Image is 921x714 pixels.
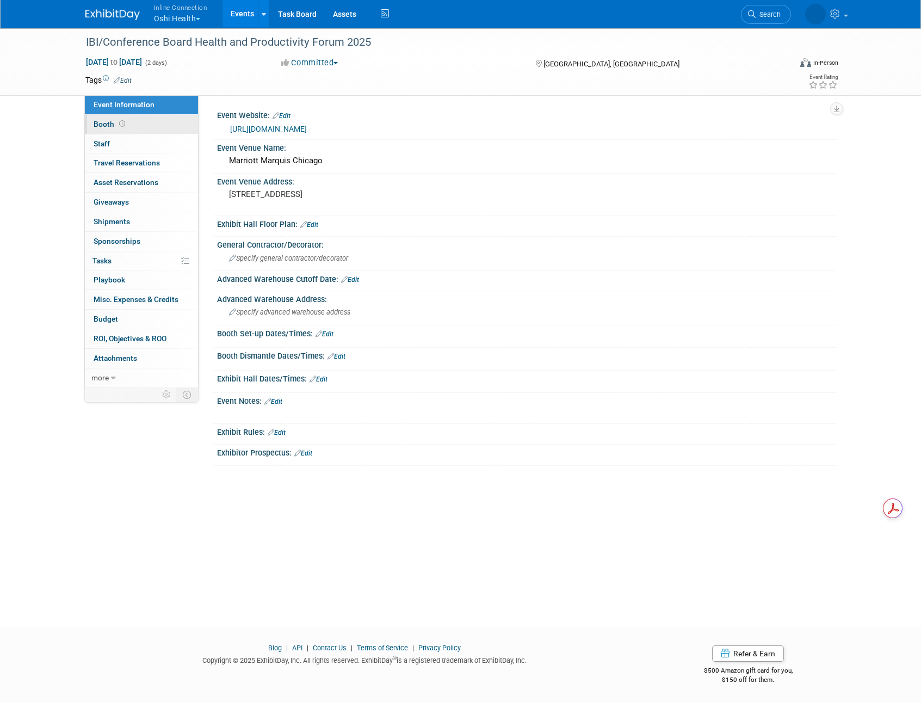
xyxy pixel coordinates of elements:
span: Playbook [94,275,125,284]
img: ExhibitDay [85,9,140,20]
a: Edit [114,77,132,84]
a: Search [741,5,791,24]
a: Contact Us [313,644,347,652]
div: Event Format [727,57,839,73]
a: Privacy Policy [418,644,461,652]
span: Travel Reservations [94,158,160,167]
span: Attachments [94,354,137,362]
a: Edit [327,353,345,360]
a: Edit [294,450,312,457]
span: Giveaways [94,198,129,206]
div: Event Venue Name: [217,140,836,153]
span: Search [756,10,781,19]
a: Blog [268,644,282,652]
a: Edit [316,330,333,338]
a: ROI, Objectives & ROO [85,329,198,348]
span: more [91,373,109,382]
a: Booth [85,115,198,134]
a: Terms of Service [357,644,408,652]
div: IBI/Conference Board Health and Productivity Forum 2025 [82,33,775,52]
td: Tags [85,75,132,85]
div: Booth Dismantle Dates/Times: [217,348,836,362]
pre: [STREET_ADDRESS] [229,189,463,199]
a: Edit [264,398,282,405]
img: Format-Inperson.png [800,58,811,67]
a: Asset Reservations [85,173,198,192]
span: Staff [94,139,110,148]
span: Shipments [94,217,130,226]
span: Sponsorships [94,237,140,245]
div: Event Rating [808,75,838,80]
div: Marriott Marquis Chicago [225,152,828,169]
span: Budget [94,315,118,323]
div: Booth Set-up Dates/Times: [217,325,836,340]
a: Edit [341,276,359,284]
span: Specify general contractor/decorator [229,254,348,262]
div: Event Website: [217,107,836,121]
div: In-Person [813,59,838,67]
a: Staff [85,134,198,153]
span: Misc. Expenses & Credits [94,295,178,304]
span: to [109,58,119,66]
span: | [304,644,311,652]
div: Exhibit Rules: [217,424,836,438]
span: Inline Connection [154,2,207,13]
span: Tasks [92,256,112,265]
a: Misc. Expenses & Credits [85,290,198,309]
span: [DATE] [DATE] [85,57,143,67]
div: General Contractor/Decorator: [217,237,836,250]
button: Committed [277,57,342,69]
span: Booth [94,120,127,128]
span: | [283,644,290,652]
div: Advanced Warehouse Cutoff Date: [217,271,836,285]
span: Booth not reserved yet [117,120,127,128]
span: | [410,644,417,652]
a: Shipments [85,212,198,231]
a: Giveaways [85,193,198,212]
div: Event Notes: [217,393,836,407]
span: Asset Reservations [94,178,158,187]
a: Edit [268,429,286,436]
span: Event Information [94,100,154,109]
a: Attachments [85,349,198,368]
a: more [85,368,198,387]
a: Refer & Earn [712,645,784,662]
td: Toggle Event Tabs [176,387,198,402]
a: Edit [273,112,290,120]
sup: ® [393,655,397,661]
td: Personalize Event Tab Strip [157,387,176,402]
div: Exhibit Hall Floor Plan: [217,216,836,230]
div: Exhibitor Prospectus: [217,445,836,459]
img: Brian Lew [805,4,826,24]
span: (2 days) [144,59,167,66]
div: $150 off for them. [660,675,836,685]
a: Budget [85,310,198,329]
a: Sponsorships [85,232,198,251]
a: Edit [310,376,327,383]
div: Advanced Warehouse Address: [217,291,836,305]
div: Event Venue Address: [217,174,836,187]
div: Exhibit Hall Dates/Times: [217,371,836,385]
a: Tasks [85,251,198,270]
a: Travel Reservations [85,153,198,173]
a: Edit [300,221,318,229]
span: | [348,644,355,652]
span: Specify advanced warehouse address [229,308,350,316]
a: API [292,644,302,652]
span: [GEOGRAPHIC_DATA], [GEOGRAPHIC_DATA] [543,60,679,68]
a: Event Information [85,95,198,114]
div: Copyright © 2025 ExhibitDay, Inc. All rights reserved. ExhibitDay is a registered trademark of Ex... [85,653,645,666]
a: [URL][DOMAIN_NAME] [230,125,307,133]
span: ROI, Objectives & ROO [94,334,166,343]
a: Playbook [85,270,198,290]
div: $500 Amazon gift card for you, [660,659,836,684]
